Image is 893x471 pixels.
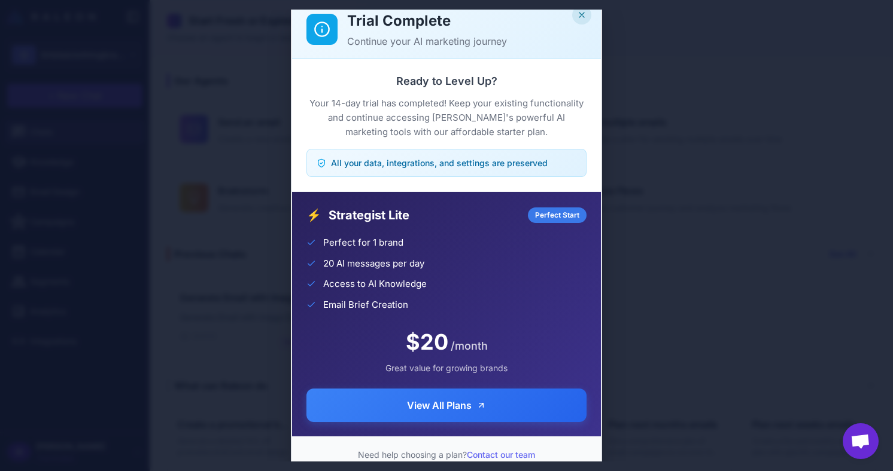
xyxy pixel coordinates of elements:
[306,362,587,374] div: Great value for growing brands
[323,236,403,250] span: Perfect for 1 brand
[528,207,587,223] div: Perfect Start
[407,398,472,412] span: View All Plans
[306,206,321,224] span: ⚡
[323,257,424,271] span: 20 AI messages per day
[331,157,548,169] span: All your data, integrations, and settings are preserved
[572,5,591,25] button: Close
[323,298,408,312] span: Email Brief Creation
[306,73,587,89] h3: Ready to Level Up?
[406,326,448,358] span: $20
[467,449,535,460] a: Contact our team
[451,338,488,354] span: /month
[843,423,879,459] div: Open chat
[347,34,587,48] p: Continue your AI marketing journey
[323,277,427,291] span: Access to AI Knowledge
[306,448,587,461] p: Need help choosing a plan?
[306,96,587,139] p: Your 14-day trial has completed! Keep your existing functionality and continue accessing [PERSON_...
[329,206,521,224] span: Strategist Lite
[306,389,587,422] button: View All Plans
[347,10,587,32] h2: Trial Complete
